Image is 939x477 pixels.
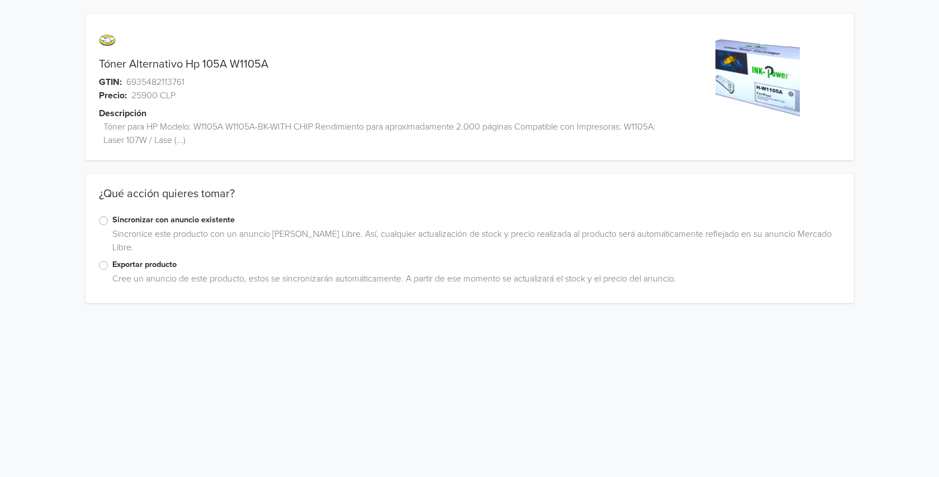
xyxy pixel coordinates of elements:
[108,272,841,290] div: Cree un anuncio de este producto, estos se sincronizarán automáticamente. A partir de ese momento...
[99,75,122,89] span: GTIN:
[715,36,800,120] img: product_image
[86,187,854,214] div: ¿Qué acción quieres tomar?
[108,227,841,259] div: Sincronice este producto con un anuncio [PERSON_NAME] Libre. Así, cualquier actualización de stoc...
[126,75,184,89] span: 6935482113761
[112,259,841,271] label: Exportar producto
[99,89,127,102] span: Precio:
[99,58,268,71] a: Tóner Alternativo Hp 105A W1105A
[103,120,675,147] span: Tóner para HP Modelo: W1105A W1105A-BK-WITH CHIP Rendimiento para aproximadamente 2.000 páginas C...
[99,107,146,120] span: Descripción
[112,214,841,226] label: Sincronizar con anuncio existente
[131,89,176,102] span: 25900 CLP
